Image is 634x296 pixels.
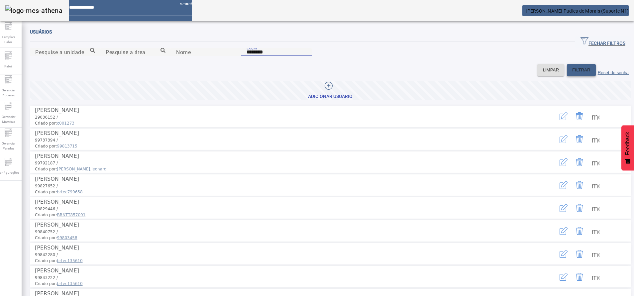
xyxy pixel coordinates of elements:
button: Delete [572,200,587,216]
mat-label: Pesquise a unidade [35,49,84,55]
button: Mais [587,223,603,239]
button: Mais [587,246,603,262]
span: Feedback [625,132,631,155]
span: FECHAR FILTROS [581,37,625,47]
span: [PERSON_NAME] [35,245,79,251]
label: Reset de senha [598,70,629,75]
span: Usuários [30,29,52,35]
span: 99840752 / [35,230,58,234]
span: brtec135610 [57,281,83,286]
span: 99827652 / [35,184,58,188]
button: Mais [587,108,603,124]
span: 99737394 / [35,138,58,143]
button: Mais [587,154,603,170]
span: 99842280 / [35,252,58,257]
span: [PERSON_NAME] [35,176,79,182]
mat-label: Nome [176,49,191,55]
span: [PERSON_NAME].leonardi [57,167,108,171]
span: [PERSON_NAME] [35,130,79,136]
span: Criado por: [35,143,530,149]
button: Feedback - Mostrar pesquisa [621,125,634,170]
button: Delete [572,177,587,193]
span: Criado por: [35,235,530,241]
input: Number [35,48,95,56]
span: [PERSON_NAME] Pudles de Morais (Suporte N1) [526,8,629,14]
span: brtec799658 [57,190,83,194]
button: Mais [587,131,603,147]
span: 99813715 [57,144,77,148]
span: Criado por: [35,258,530,264]
button: Mais [587,177,603,193]
mat-label: Login [247,45,257,50]
button: Delete [572,223,587,239]
button: FILTRAR [567,64,596,76]
span: 99792187 / [35,161,58,165]
span: 99829446 / [35,207,58,211]
button: Delete [572,154,587,170]
button: Mais [587,200,603,216]
span: Criado por: [35,120,530,126]
span: brtec135610 [57,258,83,263]
button: LIMPAR [537,64,564,76]
img: logo-mes-athena [5,5,62,16]
button: FECHAR FILTROS [575,36,631,48]
button: Reset de senha [596,64,631,76]
span: 99803458 [57,236,77,240]
span: [PERSON_NAME] [35,222,79,228]
mat-label: Pesquise a área [106,49,146,55]
button: Delete [572,131,587,147]
span: FILTRAR [572,67,590,73]
button: Mais [587,269,603,285]
span: Criado por: [35,166,530,172]
button: Delete [572,246,587,262]
span: c001273 [57,121,74,126]
input: Number [106,48,165,56]
button: Delete [572,269,587,285]
span: [PERSON_NAME] [35,153,79,159]
span: LIMPAR [543,67,559,73]
span: [PERSON_NAME] [35,267,79,274]
span: Criado por: [35,281,530,287]
button: Delete [572,108,587,124]
span: BRNTT857091 [57,213,86,217]
button: Adicionar Usuário [30,81,631,100]
span: Criado por: [35,189,530,195]
span: [PERSON_NAME] [35,107,79,113]
span: Fabril [2,62,14,71]
span: [PERSON_NAME] [35,199,79,205]
span: 99843222 / [35,275,58,280]
span: 29036152 / [35,115,58,120]
span: Criado por: [35,212,530,218]
div: Adicionar Usuário [308,93,353,100]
